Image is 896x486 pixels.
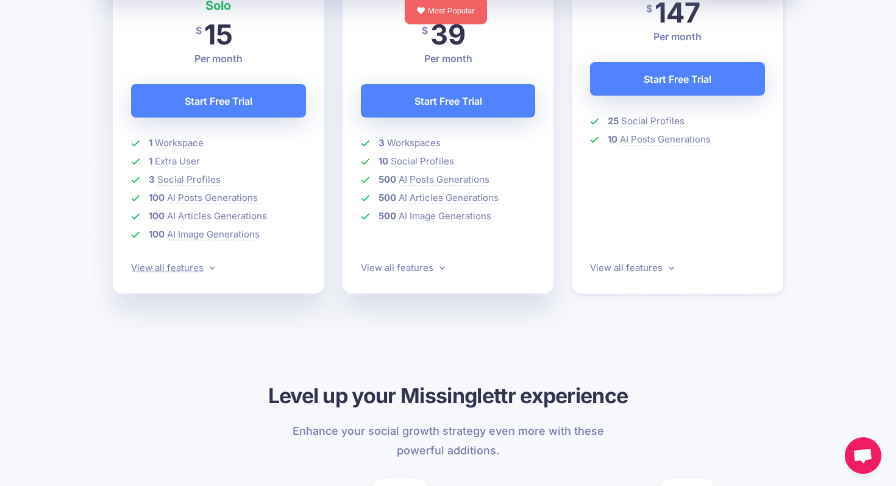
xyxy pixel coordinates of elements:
b: 25 [608,115,619,127]
span: AI Posts Generations [399,174,489,186]
b: 3 [149,174,155,185]
b: 500 [379,174,396,185]
b: 3 [379,137,385,149]
a: View all features [131,262,215,273]
span: Social Profiles [157,174,221,186]
p: Per month [131,51,306,66]
a: View all features [361,262,445,273]
span: Social Profiles [621,115,684,127]
span: Workspaces [387,137,441,149]
b: 100 [149,210,165,222]
p: Per month [361,51,536,66]
b: 500 [379,210,396,222]
div: Open chat [845,437,881,474]
span: 39 [430,18,466,51]
span: $ [196,17,202,44]
p: Per month [590,29,765,44]
b: 10 [608,133,617,145]
span: AI Image Generations [167,228,260,241]
b: 100 [149,192,165,203]
a: Start Free Trial [590,62,765,96]
b: 1 [149,137,152,149]
a: Start Free Trial [131,84,306,118]
span: AI Articles Generations [399,192,499,204]
span: Workspace [155,137,204,149]
span: AI Image Generations [399,210,491,222]
a: View all features [590,262,674,273]
b: 500 [379,192,396,203]
h3: Level up your Missinglettr experience [113,382,783,409]
b: 100 [149,228,165,240]
span: AI Articles Generations [167,210,267,222]
a: Start Free Trial [361,84,536,118]
span: AI Posts Generations [167,192,258,204]
b: 1 [149,155,152,167]
span: $ [422,17,428,44]
p: Enhance your social growth strategy even more with these powerful additions. [285,421,611,460]
b: 10 [379,155,388,167]
span: AI Posts Generations [620,133,711,146]
span: Social Profiles [391,155,454,167]
span: 15 [204,18,233,51]
span: Extra User [155,155,200,167]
